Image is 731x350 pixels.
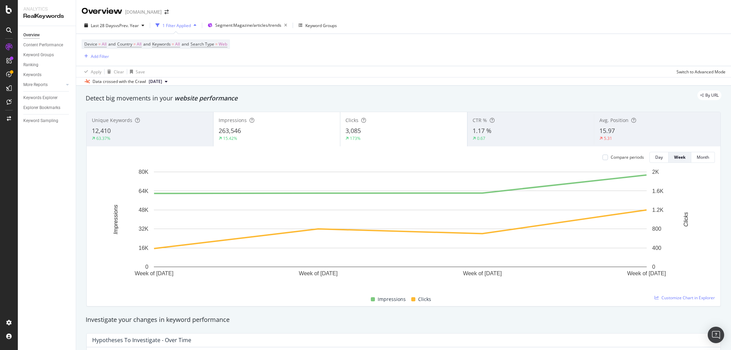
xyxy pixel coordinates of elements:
button: Month [691,152,715,163]
div: Keyword Groups [23,51,54,59]
text: 80K [139,169,149,175]
span: vs Prev. Year [115,23,139,28]
button: Apply [82,66,101,77]
div: Content Performance [23,41,63,49]
span: Last 28 Days [91,23,115,28]
div: Clear [114,69,124,75]
div: legacy label [697,90,721,100]
span: Impressions [378,295,406,303]
span: All [102,39,107,49]
a: More Reports [23,81,64,88]
span: All [137,39,142,49]
text: Week of [DATE] [299,270,338,276]
a: Customize Chart in Explorer [655,295,715,301]
span: and [108,41,115,47]
div: Investigate your changes in keyword performance [86,315,721,324]
span: 3,085 [345,126,361,135]
span: 1.17 % [473,126,491,135]
button: Add Filter [82,52,109,60]
button: Save [127,66,145,77]
span: Impressions [219,117,247,123]
a: Ranking [23,61,71,69]
span: 2025 Aug. 18th [149,79,162,85]
div: 0.67 [477,135,485,141]
span: = [133,41,136,47]
button: Keyword Groups [296,20,340,31]
text: Week of [DATE] [463,270,502,276]
text: 64K [139,188,149,194]
text: 0 [145,264,148,270]
button: [DATE] [146,77,170,86]
text: Clicks [683,212,689,227]
div: Month [697,154,709,160]
a: Keyword Sampling [23,117,71,124]
div: Keyword Groups [305,23,337,28]
div: Week [674,154,685,160]
div: Data crossed with the Crawl [93,79,146,85]
span: CTR % [473,117,487,123]
button: 1 Filter Applied [153,20,199,31]
span: All [175,39,180,49]
a: Overview [23,32,71,39]
div: Hypotheses to Investigate - Over Time [92,337,191,343]
text: 32K [139,226,149,232]
span: Device [84,41,97,47]
div: More Reports [23,81,48,88]
div: Open Intercom Messenger [708,327,724,343]
span: = [98,41,101,47]
text: Week of [DATE] [627,270,666,276]
button: Last 28 DaysvsPrev. Year [82,20,147,31]
div: 173% [350,135,361,141]
text: 800 [652,226,661,232]
button: Week [669,152,691,163]
div: Apply [91,69,101,75]
a: Explorer Bookmarks [23,104,71,111]
span: Unique Keywords [92,117,132,123]
span: and [182,41,189,47]
div: Keywords Explorer [23,94,58,101]
text: Impressions [113,205,119,234]
span: By URL [705,93,719,97]
span: = [215,41,218,47]
span: Clicks [345,117,358,123]
div: Analytics [23,5,70,12]
div: Overview [23,32,40,39]
text: 1.2K [652,207,663,213]
text: 2K [652,169,659,175]
a: Content Performance [23,41,71,49]
a: Keywords Explorer [23,94,71,101]
span: Segment: Magazine/articles/trends [215,22,281,28]
div: Overview [82,5,122,17]
div: 5.31 [604,135,612,141]
div: [DOMAIN_NAME] [125,9,162,15]
div: Keywords [23,71,41,79]
div: Add Filter [91,53,109,59]
span: Clicks [418,295,431,303]
span: 12,410 [92,126,111,135]
text: 0 [652,264,655,270]
span: and [143,41,150,47]
a: Keywords [23,71,71,79]
span: Avg. Position [599,117,629,123]
div: Ranking [23,61,38,69]
span: 15.97 [599,126,615,135]
span: Customize Chart in Explorer [661,295,715,301]
div: Save [136,69,145,75]
text: 48K [139,207,149,213]
div: 1 Filter Applied [162,23,191,28]
div: 15.42% [223,135,237,141]
span: 263,546 [219,126,241,135]
text: 16K [139,245,149,251]
div: Keyword Sampling [23,117,58,124]
div: Compare periods [611,154,644,160]
button: Segment:Magazine/articles/trends [205,20,290,31]
a: Keyword Groups [23,51,71,59]
svg: A chart. [92,168,708,287]
div: RealKeywords [23,12,70,20]
div: Explorer Bookmarks [23,104,60,111]
button: Clear [105,66,124,77]
span: Country [117,41,132,47]
span: Web [219,39,227,49]
div: arrow-right-arrow-left [165,10,169,14]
